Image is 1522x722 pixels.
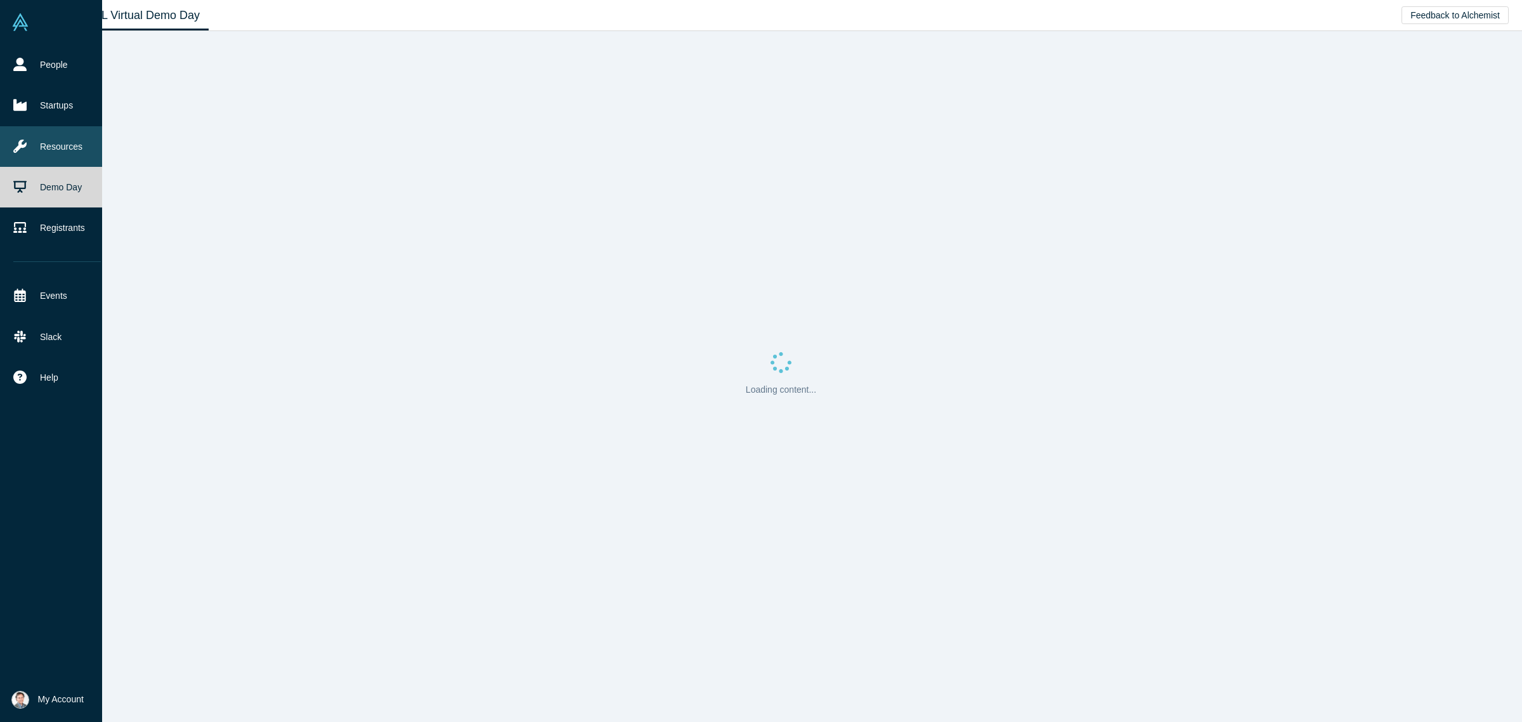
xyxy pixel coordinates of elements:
img: Alchemist Vault Logo [11,13,29,31]
span: Help [40,371,58,384]
span: My Account [38,693,84,706]
button: My Account [11,691,84,709]
a: Class XL Virtual Demo Day [53,1,209,30]
p: Loading content... [746,383,816,397]
img: Andres Valdivieso's Account [11,691,29,709]
button: Feedback to Alchemist [1402,6,1509,24]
